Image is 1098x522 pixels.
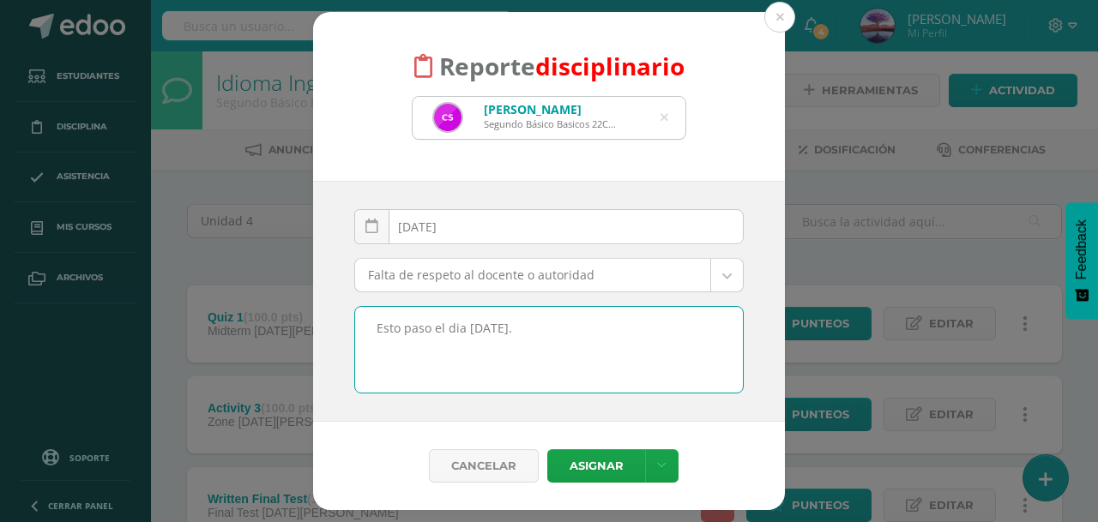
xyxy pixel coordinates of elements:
span: Feedback [1074,219,1089,279]
a: Cancelar [429,449,539,483]
div: Segundo Básico Basicos 22CKSR01 [484,117,617,130]
button: Feedback - Mostrar encuesta [1065,202,1098,319]
a: Falta de respeto al docente o autoridad [355,259,743,291]
img: 550e9ee8622cf762997876864c022421.png [434,104,462,131]
span: Falta de respeto al docente o autoridad [368,259,697,291]
span: Reporte [439,50,685,82]
input: Busca un estudiante aquí... [413,97,685,139]
div: [PERSON_NAME] [484,101,617,117]
button: Close (Esc) [764,2,795,33]
input: Fecha de ocurrencia [355,210,743,243]
font: disciplinario [535,50,685,82]
button: Asignar [547,449,645,483]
